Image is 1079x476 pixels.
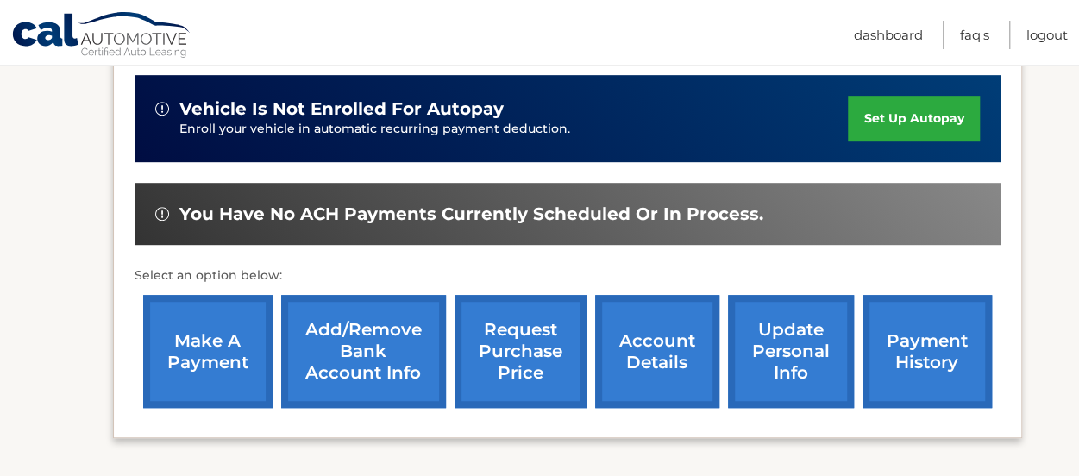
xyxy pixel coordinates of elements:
a: account details [595,295,719,408]
a: payment history [863,295,992,408]
a: set up autopay [848,96,979,141]
span: You have no ACH payments currently scheduled or in process. [179,204,763,225]
p: Enroll your vehicle in automatic recurring payment deduction. [179,120,849,139]
p: Select an option below: [135,266,1001,286]
a: Cal Automotive [11,11,192,61]
span: vehicle is not enrolled for autopay [179,98,504,120]
a: make a payment [143,295,273,408]
a: Add/Remove bank account info [281,295,446,408]
a: Dashboard [854,21,923,49]
img: alert-white.svg [155,207,169,221]
a: update personal info [728,295,854,408]
a: FAQ's [960,21,989,49]
a: request purchase price [455,295,587,408]
img: alert-white.svg [155,102,169,116]
a: Logout [1026,21,1068,49]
